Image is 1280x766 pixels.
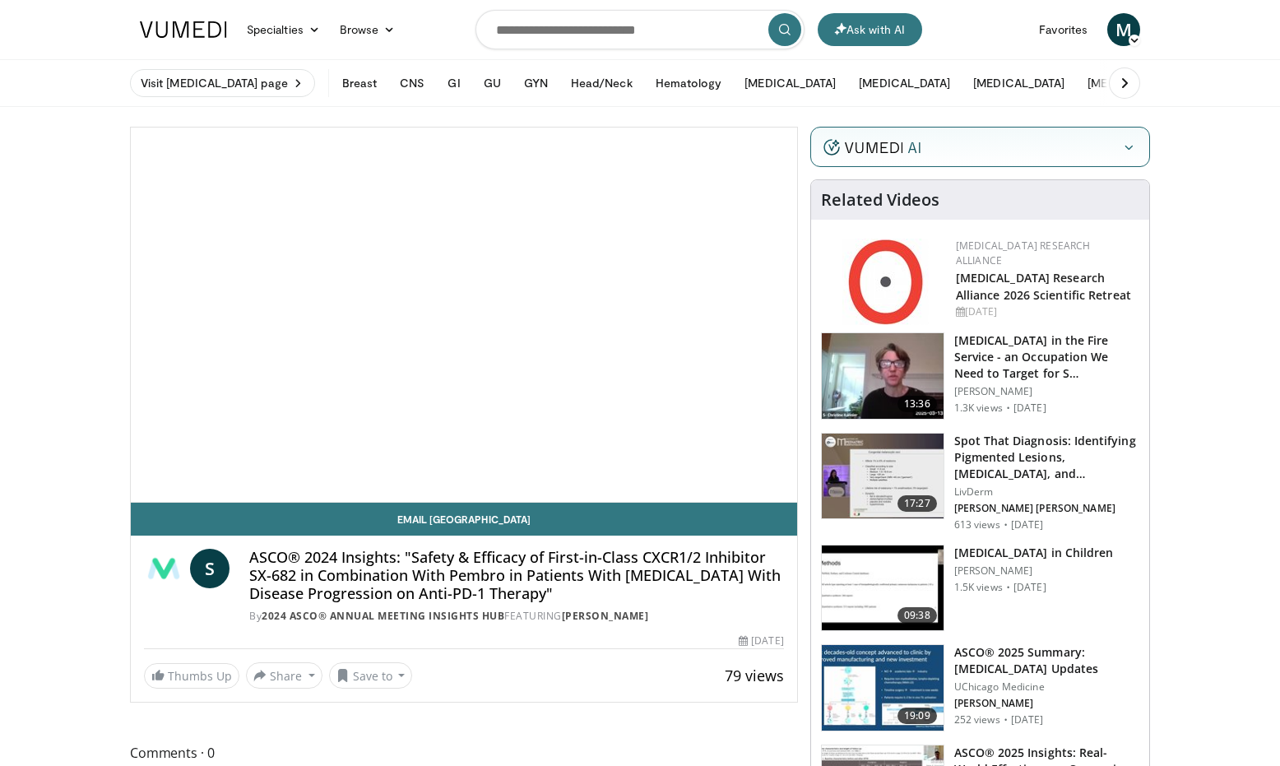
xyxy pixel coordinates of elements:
button: GU [474,67,511,100]
img: VuMedi Logo [140,21,227,38]
p: [PERSON_NAME] [954,385,1139,398]
p: UChicago Medicine [954,680,1139,694]
a: Browse [330,13,406,46]
h3: [MEDICAL_DATA] in the Fire Service - an Occupation We Need to Target for S… [954,332,1139,382]
a: M [1107,13,1140,46]
h3: [MEDICAL_DATA] in Children [954,545,1114,561]
img: vumedi-ai-logo.v2.svg [823,139,921,156]
div: [DATE] [956,304,1136,319]
button: GI [438,67,470,100]
p: 252 views [954,713,1000,727]
a: 2024 ASCO® Annual Meeting Insights Hub [262,609,504,623]
p: [DATE] [1013,581,1046,594]
a: [PERSON_NAME] [562,609,649,623]
a: 17:27 Spot That Diagnosis: Identifying Pigmented Lesions, [MEDICAL_DATA], and… LivDerm [PERSON_NA... [821,433,1139,532]
h4: ASCO® 2024 Insights: "Safety & Efficacy of First-in-Class CXCR1/2 Inhibitor SX-682 in Combination... [249,549,784,602]
button: [MEDICAL_DATA] [963,67,1074,100]
div: By FEATURING [249,609,784,624]
video-js: Video Player [131,128,797,503]
p: 1.3K views [954,402,1003,415]
p: [DATE] [1011,713,1044,727]
button: CNS [390,67,434,100]
img: 02d29aa9-807e-4988-be31-987865366474.150x105_q85_crop-smart_upscale.jpg [822,545,944,631]
button: Ask with AI [818,13,922,46]
img: b5f88957-8948-4f54-82c9-b2baa9ba015b.jpg.150x105_q85_autocrop_double_scale_upscale_version-0.2.jpg [842,239,929,325]
a: Favorites [1029,13,1097,46]
div: · [1004,713,1008,727]
img: 9d72a37f-49b2-4846-8ded-a17e76e84863.150x105_q85_crop-smart_upscale.jpg [822,333,944,419]
img: 2024 ASCO® Annual Meeting Insights Hub [144,549,183,588]
p: [PERSON_NAME] [PERSON_NAME] [954,502,1139,515]
h3: Spot That Diagnosis: Identifying Pigmented Lesions, [MEDICAL_DATA], and… [954,433,1139,482]
a: [MEDICAL_DATA] Research Alliance [956,239,1091,267]
a: Email [GEOGRAPHIC_DATA] [131,503,797,536]
p: [PERSON_NAME] [954,697,1139,710]
button: [MEDICAL_DATA] [735,67,846,100]
div: · [1006,402,1010,415]
div: [DATE] [739,634,783,648]
button: [MEDICAL_DATA] [1078,67,1189,100]
a: 09:38 [MEDICAL_DATA] in Children [PERSON_NAME] 1.5K views · [DATE] [821,545,1139,632]
div: · [1004,518,1008,532]
button: [MEDICAL_DATA] [849,67,960,100]
p: LivDerm [954,485,1139,499]
span: 13:36 [897,396,937,412]
a: [MEDICAL_DATA] Research Alliance 2026 Scientific Retreat [956,270,1131,303]
h4: Related Videos [821,190,939,210]
input: Search topics, interventions [475,10,805,49]
button: Breast [332,67,387,100]
p: [DATE] [1011,518,1044,532]
span: 19:09 [897,708,937,724]
span: Comments 0 [130,742,798,764]
img: e3f8699c-655a-40d7-9e09-ddaffb4702c0.150x105_q85_crop-smart_upscale.jpg [822,645,944,731]
span: 79 views [725,666,784,685]
span: 17:27 [897,495,937,512]
button: Save to [329,662,413,689]
div: · [1006,581,1010,594]
a: 19:09 ASCO® 2025 Summary: [MEDICAL_DATA] Updates UChicago Medicine [PERSON_NAME] 252 views · [DATE] [821,644,1139,731]
h3: ASCO® 2025 Summary: [MEDICAL_DATA] Updates [954,644,1139,677]
a: Specialties [237,13,330,46]
button: GYN [514,67,558,100]
a: 13:36 [MEDICAL_DATA] in the Fire Service - an Occupation We Need to Target for S… [PERSON_NAME] 1... [821,332,1139,420]
p: [DATE] [1013,402,1046,415]
a: Visit [MEDICAL_DATA] page [130,69,315,97]
p: 1.5K views [954,581,1003,594]
a: S [190,549,230,588]
img: 99c1a310-4491-446d-a54f-03bcde634dd3.150x105_q85_crop-smart_upscale.jpg [822,434,944,519]
p: 613 views [954,518,1000,532]
span: 09:38 [897,607,937,624]
p: [PERSON_NAME] [954,564,1114,578]
button: Head/Neck [561,67,642,100]
button: Share [246,662,322,689]
button: Hematology [646,67,732,100]
a: Thumbs Up [144,663,239,689]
